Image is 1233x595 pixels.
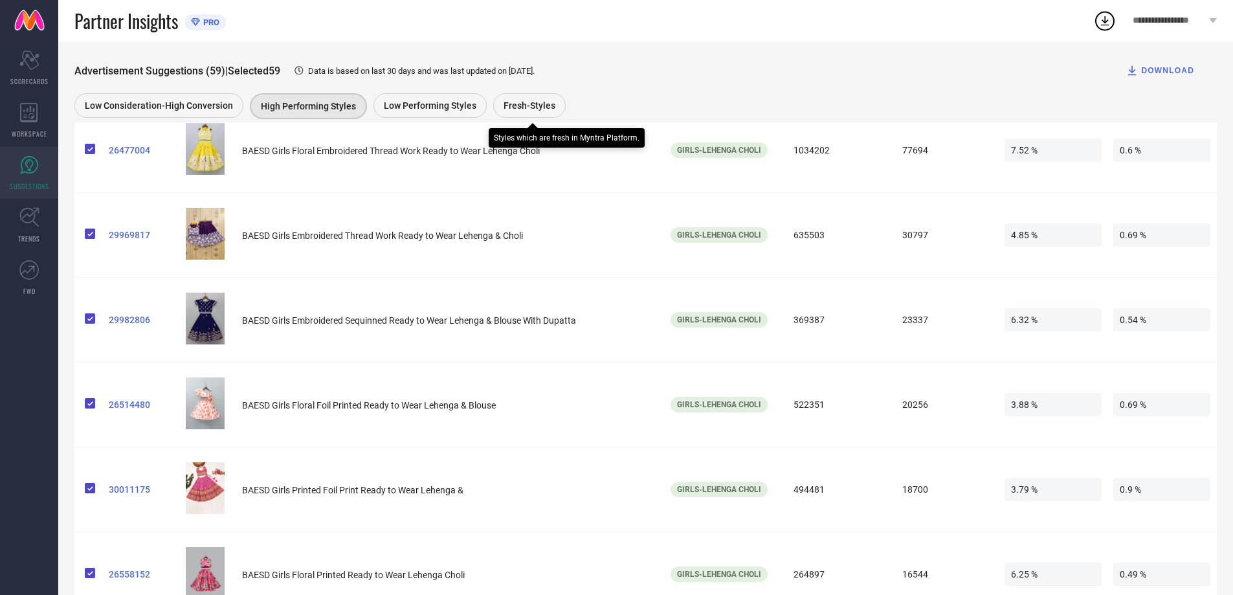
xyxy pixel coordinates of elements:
span: BAESD Girls Floral Printed Ready to Wear Lehenga Choli [242,570,465,580]
img: 9774ab31-44c0-42a5-8ed1-473af61bc8631702987675054BAESDGirlsWhitePinkPrintedFoilPrintReadytoWearLe... [186,377,225,429]
span: 6.32 % [1005,308,1102,331]
span: PRO [200,17,219,27]
span: Girls-Lehenga Choli [677,485,761,494]
a: 26477004 [109,145,175,155]
button: DOWNLOAD [1109,58,1210,84]
span: 369387 [787,308,884,331]
span: Low Consideration-High Conversion [85,100,233,111]
span: BAESD Girls Printed Foil Print Ready to Wear Lehenga & [242,485,463,495]
span: Partner Insights [74,8,178,34]
span: 264897 [787,563,884,586]
span: SUGGESTIONS [10,181,49,191]
div: Open download list [1093,9,1116,32]
span: Girls-Lehenga Choli [677,146,761,155]
span: Girls-Lehenga Choli [677,400,761,409]
div: Styles which are fresh in Myntra Platform. [494,133,639,142]
span: 0.49 % [1113,563,1210,586]
span: FWD [23,286,36,296]
span: SCORECARDS [10,76,49,86]
span: Advertisement Suggestions (59) [74,65,225,77]
span: WORKSPACE [12,129,47,139]
span: Girls-Lehenga Choli [677,230,761,240]
span: Girls-Lehenga Choli [677,570,761,579]
span: 0.6 % [1113,139,1210,162]
a: 26514480 [109,399,175,410]
img: f266d744-1594-4e07-953b-3349785d9ba31718968866338BAESDGirlsPrintedFoilPrintReadytoWearLehenga1.jpg [186,462,225,514]
span: BAESD Girls Embroidered Thread Work Ready to Wear Lehenga & Choli [242,230,523,241]
span: 6.25 % [1005,563,1102,586]
span: Data is based on last 30 days and was last updated on [DATE] . [308,66,535,76]
span: BAESD Girls Floral Foil Printed Ready to Wear Lehenga & Blouse [242,400,496,410]
span: 20256 [896,393,993,416]
span: 4.85 % [1005,223,1102,247]
span: 18700 [896,478,993,501]
span: 30797 [896,223,993,247]
span: 494481 [787,478,884,501]
img: adda25ff-54e4-4554-8b54-cd45b2298f6a1718635673456BAESDGirlsEmbroideredSequinnedReadytoWearLehenga... [186,293,225,344]
span: 16544 [896,563,993,586]
span: 522351 [787,393,884,416]
span: 3.88 % [1005,393,1102,416]
img: 55feedc2-cb26-4cfa-a288-26834a616b011718383107527GirlsReadyToWearWhiteEmbroideredEthnicWeddingTop... [186,208,225,260]
span: 7.52 % [1005,139,1102,162]
span: 77694 [896,139,993,162]
div: DOWNLOAD [1126,64,1194,77]
span: 635503 [787,223,884,247]
a: 29969817 [109,230,175,240]
span: 0.69 % [1113,223,1210,247]
a: 30011175 [109,484,175,495]
span: 0.69 % [1113,393,1210,416]
span: TRENDS [18,234,40,243]
span: 0.9 % [1113,478,1210,501]
span: Girls-Lehenga Choli [677,315,761,324]
span: 23337 [896,308,993,331]
span: High Performing Styles [261,101,356,111]
a: 26558152 [109,569,175,579]
span: BAESD Girls Floral Embroidered Thread Work Ready to Wear Lehenga Choli [242,146,540,156]
span: 0.54 % [1113,308,1210,331]
span: Selected 59 [228,65,280,77]
span: BAESD Girls Embroidered Sequinned Ready to Wear Lehenga & Blouse With Dupatta [242,315,576,326]
span: | [225,65,228,77]
span: 1034202 [787,139,884,162]
span: 3.79 % [1005,478,1102,501]
span: Fresh-Styles [504,100,555,111]
a: 29982806 [109,315,175,325]
img: 71f93b57-d60f-4575-89d7-58d5f834fdb71702752684018BAESDGirlsYellowWhiteEmbroideredThreadWorkReadyt... [186,123,225,175]
span: Low Performing Styles [384,100,476,111]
